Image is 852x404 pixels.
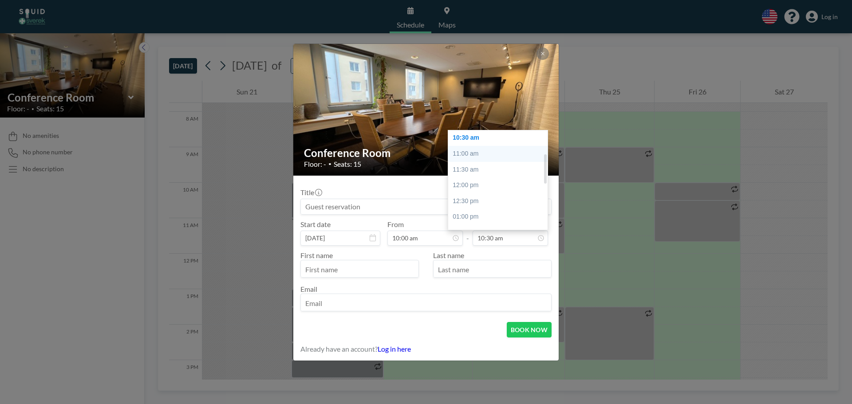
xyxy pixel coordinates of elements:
[300,285,317,293] label: Email
[387,220,404,229] label: From
[448,177,552,193] div: 12:00 pm
[301,199,551,214] input: Guest reservation
[466,223,469,243] span: -
[301,296,551,311] input: Email
[448,193,552,209] div: 12:30 pm
[334,160,361,169] span: Seats: 15
[448,209,552,225] div: 01:00 pm
[300,220,331,229] label: Start date
[300,188,321,197] label: Title
[448,146,552,162] div: 11:00 am
[301,262,418,277] input: First name
[304,160,326,169] span: Floor: -
[293,10,560,209] img: 537.JPG
[378,345,411,353] a: Log in here
[434,262,551,277] input: Last name
[300,251,333,259] label: First name
[304,146,549,160] h2: Conference Room
[433,251,464,259] label: Last name
[448,225,552,241] div: 01:30 pm
[507,322,552,337] button: BOOK NOW
[328,161,331,167] span: •
[300,345,378,353] span: Already have an account?
[448,130,552,146] div: 10:30 am
[448,162,552,178] div: 11:30 am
